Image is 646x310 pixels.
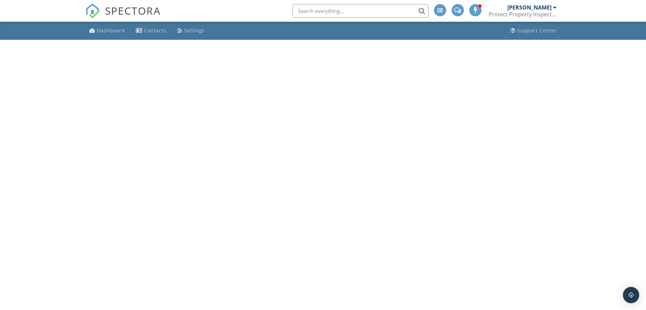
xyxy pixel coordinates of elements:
div: Protect Property Inspections [489,11,557,18]
div: Contacts [144,27,167,34]
div: Settings [184,27,205,34]
a: Contacts [133,24,169,37]
a: Support Center [508,24,560,37]
img: The Best Home Inspection Software - Spectora [85,3,100,18]
div: Open Intercom Messenger [623,287,639,303]
a: SPECTORA [85,9,161,23]
div: Dashboard [97,27,125,34]
span: SPECTORA [105,3,161,18]
div: [PERSON_NAME] [507,4,552,11]
input: Search everything... [293,4,429,18]
div: Support Center [517,27,557,34]
a: Settings [175,24,207,37]
a: Dashboard [87,24,128,37]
